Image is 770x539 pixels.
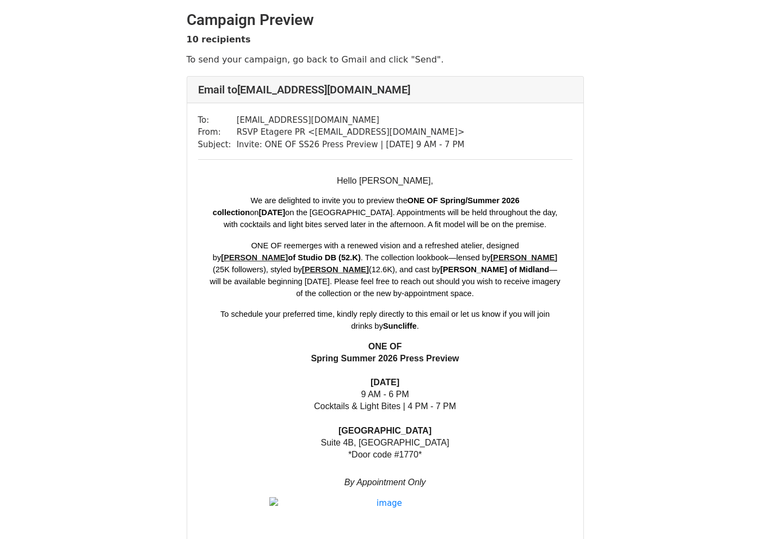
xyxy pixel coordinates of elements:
[198,139,237,151] td: Subject:
[288,253,361,262] span: of Studio DB (52.K)
[371,378,399,387] span: [DATE]
[198,114,237,127] td: To:
[321,438,449,447] span: Suite 4B, [GEOGRAPHIC_DATA]
[220,310,550,330] span: To schedule your preferred time, kindly reply directly to this email or let us know if you will j...
[266,265,302,274] span: , styled by
[187,34,251,45] strong: 10 recipients
[302,265,369,274] a: [PERSON_NAME]
[187,11,584,29] h2: Campaign Preview
[237,126,465,139] td: RSVP Etagere PR < [EMAIL_ADDRESS][DOMAIN_NAME] >
[250,196,407,205] span: We are delighted to invite you to preview the
[395,265,440,274] span: , and cast by
[221,253,288,262] a: [PERSON_NAME]
[213,196,520,217] span: ONE OF Spring/Summer 2026 collection
[314,402,456,411] span: Cocktails & Light Bites | 4 PM - 7 PM
[383,322,417,330] span: Suncliffe
[250,208,258,217] span: on
[210,265,560,298] span: —will be available beginning [DATE]. Please feel free to reach out should you wish to receive ima...
[237,114,465,127] td: [EMAIL_ADDRESS][DOMAIN_NAME]
[348,450,422,459] span: *Door code #1770*
[224,208,557,229] span: on the [GEOGRAPHIC_DATA]. Appointments will be held throughout the day, with cocktails and light ...
[338,426,432,435] span: [GEOGRAPHIC_DATA]
[237,139,465,151] td: Invite: ONE OF SS26 Press Preview | [DATE] 9 AM - 7 PM
[311,354,459,363] span: Spring Summer 2026 Press Preview
[417,322,419,330] span: .
[344,478,426,487] span: By Appointment Only
[258,208,285,217] span: [DATE]
[490,253,557,262] a: [PERSON_NAME]
[187,54,584,65] p: To send your campaign, go back to Gmail and click "Send".
[361,390,409,399] span: 9 AM - 6 PM
[440,265,549,274] span: [PERSON_NAME] of Midland
[198,83,572,96] h4: Email to [EMAIL_ADDRESS][DOMAIN_NAME]
[198,126,237,139] td: From:
[368,342,402,351] span: ONE OF
[213,241,519,262] span: ONE OF reemerges with a renewed vision and a refreshed atelier, designed by
[213,265,266,274] span: (25K followers)
[337,176,433,185] span: Hello [PERSON_NAME],
[361,253,490,262] span: . The collection lookbook—lensed by
[369,265,395,274] span: (12.6K)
